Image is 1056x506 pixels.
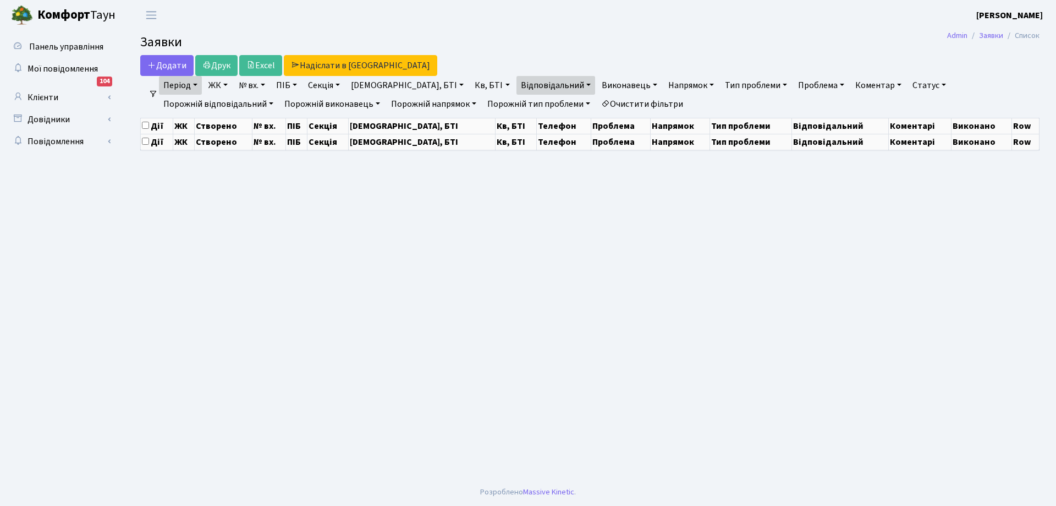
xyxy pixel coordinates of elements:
[888,134,952,150] th: Коментарі
[346,76,468,95] a: [DEMOGRAPHIC_DATA], БТІ
[516,76,595,95] a: Відповідальний
[651,118,710,134] th: Напрямок
[284,55,437,76] a: Надіслати в [GEOGRAPHIC_DATA]
[976,9,1043,22] a: [PERSON_NAME]
[721,76,791,95] a: Тип проблеми
[952,134,1011,150] th: Виконано
[194,134,252,150] th: Створено
[349,118,495,134] th: [DEMOGRAPHIC_DATA], БТІ
[591,134,650,150] th: Проблема
[173,118,194,134] th: ЖК
[710,118,792,134] th: Тип проблеми
[307,134,349,150] th: Секція
[252,118,286,134] th: № вх.
[792,118,888,134] th: Відповідальний
[537,118,591,134] th: Телефон
[285,134,307,150] th: ПІБ
[5,86,116,108] a: Клієнти
[480,486,576,498] div: Розроблено .
[651,134,710,150] th: Напрямок
[495,134,536,150] th: Кв, БТІ
[173,134,194,150] th: ЖК
[195,55,238,76] a: Друк
[1003,30,1039,42] li: Список
[285,118,307,134] th: ПІБ
[5,58,116,80] a: Мої повідомлення104
[710,134,792,150] th: Тип проблеми
[888,118,952,134] th: Коментарі
[597,95,687,113] a: Очистити фільтри
[537,134,591,150] th: Телефон
[234,76,269,95] a: № вх.
[239,55,282,76] a: Excel
[304,76,344,95] a: Секція
[141,118,173,134] th: Дії
[137,6,165,24] button: Переключити навігацію
[387,95,481,113] a: Порожній напрямок
[159,76,202,95] a: Період
[159,95,278,113] a: Порожній відповідальний
[29,41,103,53] span: Панель управління
[523,486,574,498] a: Massive Kinetic
[11,4,33,26] img: logo.png
[979,30,1003,41] a: Заявки
[272,76,301,95] a: ПІБ
[976,9,1043,21] b: [PERSON_NAME]
[140,32,182,52] span: Заявки
[470,76,514,95] a: Кв, БТІ
[307,118,349,134] th: Секція
[349,134,495,150] th: [DEMOGRAPHIC_DATA], БТІ
[908,76,950,95] a: Статус
[141,134,173,150] th: Дії
[37,6,116,25] span: Таун
[952,118,1011,134] th: Виконано
[28,63,98,75] span: Мої повідомлення
[280,95,384,113] a: Порожній виконавець
[194,118,252,134] th: Створено
[1011,118,1039,134] th: Row
[97,77,112,86] div: 104
[495,118,536,134] th: Кв, БТІ
[5,108,116,130] a: Довідники
[147,59,186,72] span: Додати
[947,30,967,41] a: Admin
[591,118,650,134] th: Проблема
[5,130,116,153] a: Повідомлення
[483,95,595,113] a: Порожній тип проблеми
[140,55,194,76] a: Додати
[597,76,662,95] a: Виконавець
[204,76,232,95] a: ЖК
[931,24,1056,47] nav: breadcrumb
[37,6,90,24] b: Комфорт
[5,36,116,58] a: Панель управління
[252,134,286,150] th: № вх.
[851,76,906,95] a: Коментар
[794,76,849,95] a: Проблема
[664,76,718,95] a: Напрямок
[792,134,888,150] th: Відповідальний
[1011,134,1039,150] th: Row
